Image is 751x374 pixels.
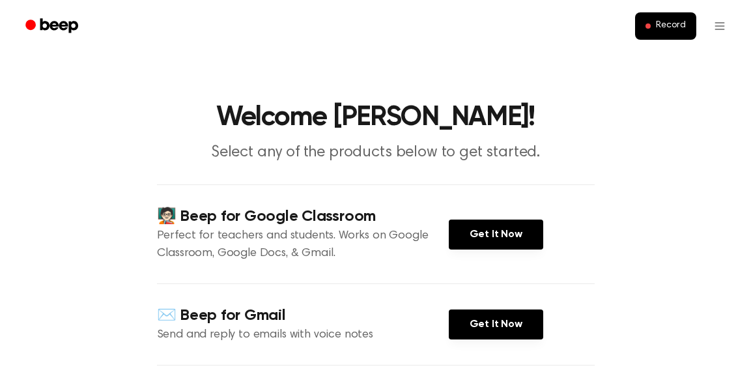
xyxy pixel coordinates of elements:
[157,206,449,227] h4: 🧑🏻‍🏫 Beep for Google Classroom
[704,10,735,42] button: Open menu
[42,104,709,132] h1: Welcome [PERSON_NAME]!
[157,326,449,344] p: Send and reply to emails with voice notes
[126,142,626,164] p: Select any of the products below to get started.
[449,220,543,250] a: Get It Now
[157,305,449,326] h4: ✉️ Beep for Gmail
[157,227,449,263] p: Perfect for teachers and students. Works on Google Classroom, Google Docs, & Gmail.
[635,12,696,40] button: Record
[656,20,685,32] span: Record
[449,309,543,339] a: Get It Now
[16,14,90,39] a: Beep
